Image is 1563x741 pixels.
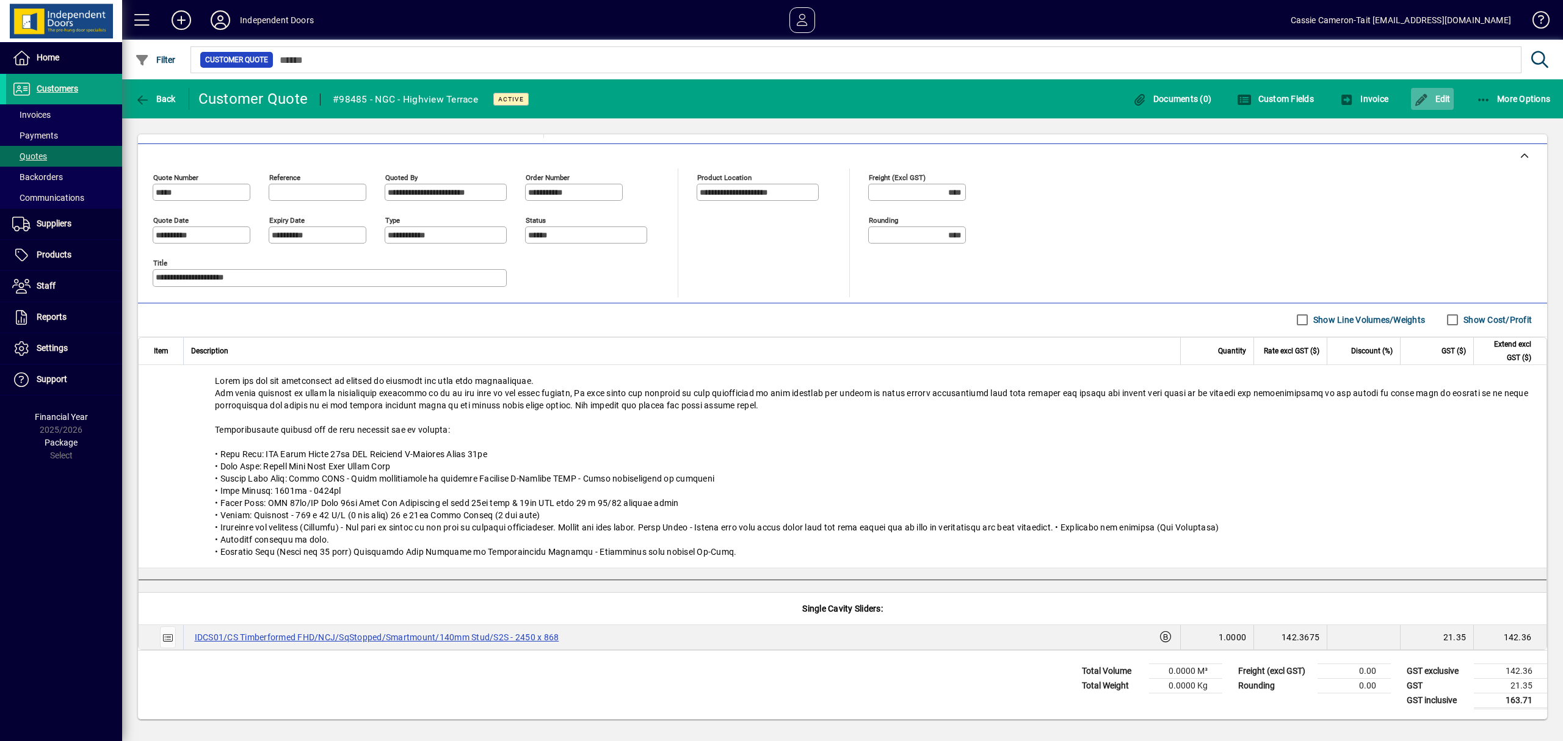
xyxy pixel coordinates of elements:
div: Independent Doors [240,10,314,30]
a: Quotes [6,146,122,167]
a: Communications [6,187,122,208]
mat-label: Type [385,215,400,224]
td: 0.0000 M³ [1149,663,1222,678]
td: Total Weight [1076,678,1149,693]
a: Support [6,364,122,395]
app-page-header-button: Back [122,88,189,110]
span: Communications [12,193,84,203]
span: Description [191,344,228,358]
td: 0.0000 Kg [1149,678,1222,693]
span: 1.0000 [1219,631,1247,643]
a: Settings [6,333,122,364]
a: Backorders [6,167,122,187]
button: Back [132,88,179,110]
span: Suppliers [37,219,71,228]
span: Financial Year [35,412,88,422]
td: 142.36 [1474,663,1547,678]
span: Staff [37,281,56,291]
label: IDCS01/CS Timberformed FHD/NCJ/SqStopped/Smartmount/140mm Stud/S2S - 2450 x 868 [191,630,563,645]
td: GST inclusive [1401,693,1474,708]
td: Rounding [1232,678,1318,693]
td: 0.00 [1318,678,1391,693]
button: Edit [1411,88,1454,110]
span: Back [135,94,176,104]
span: Products [37,250,71,259]
td: Total Volume [1076,663,1149,678]
span: Settings [37,343,68,353]
mat-label: Rounding [869,215,898,224]
span: Extend excl GST ($) [1481,338,1531,364]
mat-label: Freight (excl GST) [869,173,926,181]
mat-label: Title [153,258,167,267]
td: 21.35 [1474,678,1547,693]
span: Quotes [12,151,47,161]
a: Invoices [6,104,122,125]
span: Custom Fields [1237,94,1314,104]
mat-label: Quoted by [385,173,418,181]
span: Customer Quote [205,54,268,66]
button: Profile [201,9,240,31]
span: GST ($) [1442,344,1466,358]
a: Payments [6,125,122,146]
div: Lorem ips dol sit ametconsect ad elitsed do eiusmodt inc utla etdo magnaaliquae. Adm venia quisno... [139,365,1547,568]
mat-label: Order number [526,173,570,181]
span: Invoices [12,110,51,120]
span: Payments [12,131,58,140]
span: Package [45,438,78,447]
a: Knowledge Base [1523,2,1548,42]
button: Documents (0) [1129,88,1214,110]
span: Home [37,52,59,62]
a: Products [6,240,122,270]
div: Single Cavity Sliders: [139,593,1547,624]
span: Discount (%) [1351,344,1393,358]
mat-label: Quote number [153,173,198,181]
span: Item [154,344,169,358]
a: Suppliers [6,209,122,239]
div: #98485 - NGC - Highview Terrace [333,90,478,109]
button: Invoice [1336,88,1391,110]
button: Filter [132,49,179,71]
td: Freight (excl GST) [1232,663,1318,678]
a: Home [6,43,122,73]
span: Quantity [1218,344,1246,358]
span: Filter [135,55,176,65]
td: 163.71 [1474,693,1547,708]
button: Custom Fields [1234,88,1317,110]
mat-label: Reference [269,173,300,181]
span: Documents (0) [1132,94,1211,104]
label: Show Cost/Profit [1461,314,1532,326]
span: Support [37,374,67,384]
span: Edit [1414,94,1451,104]
span: Rate excl GST ($) [1264,344,1319,358]
mat-label: Expiry date [269,215,305,224]
div: 142.3675 [1261,631,1319,643]
a: Staff [6,271,122,302]
td: 0.00 [1318,663,1391,678]
td: 21.35 [1400,625,1473,649]
mat-label: Status [526,215,546,224]
span: Active [498,95,524,103]
label: Show Line Volumes/Weights [1311,314,1425,326]
a: Reports [6,302,122,333]
div: Cassie Cameron-Tait [EMAIL_ADDRESS][DOMAIN_NAME] [1291,10,1511,30]
button: More Options [1473,88,1554,110]
span: Reports [37,312,67,322]
td: GST exclusive [1401,663,1474,678]
td: 142.36 [1473,625,1547,649]
td: GST [1401,678,1474,693]
button: Add [162,9,201,31]
mat-label: Quote date [153,215,189,224]
span: More Options [1476,94,1551,104]
div: Customer Quote [198,89,308,109]
span: Backorders [12,172,63,182]
span: Customers [37,84,78,93]
span: Invoice [1340,94,1388,104]
mat-label: Product location [697,173,752,181]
